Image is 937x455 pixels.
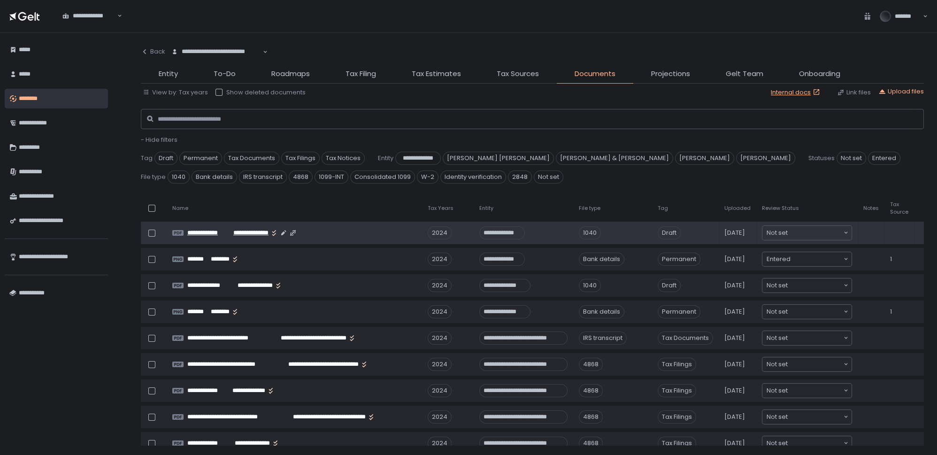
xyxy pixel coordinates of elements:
span: Tax Filings [658,437,696,450]
span: File type [579,205,600,212]
input: Search for option [788,360,843,369]
span: [PERSON_NAME] [675,152,734,165]
div: Search for option [165,42,268,62]
div: Search for option [762,252,852,266]
div: Back [141,47,165,56]
div: 1040 [579,226,601,239]
div: 2024 [428,253,452,266]
input: Search for option [788,439,843,448]
span: [PERSON_NAME] [PERSON_NAME] [443,152,554,165]
span: Entity [378,154,393,162]
span: Permanent [179,152,222,165]
span: Identity verification [440,170,506,184]
span: Tax Filing [346,69,376,79]
span: Not set [767,228,788,238]
span: Draft [154,152,177,165]
div: Search for option [56,7,122,26]
span: To-Do [214,69,236,79]
button: Upload files [878,87,924,96]
span: Not set [767,281,788,290]
div: 4868 [579,358,603,371]
span: Not set [767,360,788,369]
span: [PERSON_NAME] & [PERSON_NAME] [556,152,673,165]
div: 2024 [428,437,452,450]
span: Not set [767,307,788,316]
span: Gelt Team [726,69,763,79]
div: Search for option [762,278,852,293]
span: Entered [767,254,791,264]
span: IRS transcript [239,170,287,184]
div: 2024 [428,358,452,371]
span: Bank details [192,170,237,184]
input: Search for option [788,333,843,343]
span: Tax Filings [658,384,696,397]
div: 2024 [428,410,452,424]
span: Name [172,205,188,212]
button: Link files [837,88,871,97]
span: W-2 [417,170,438,184]
input: Search for option [788,307,843,316]
span: Documents [575,69,615,79]
span: Notes [863,205,879,212]
div: Bank details [579,305,624,318]
span: File type [141,173,166,181]
div: Search for option [762,357,852,371]
span: Tax Documents [224,152,279,165]
button: - Hide filters [141,136,177,144]
span: [DATE] [724,334,745,342]
input: Search for option [788,281,843,290]
span: Not set [767,439,788,448]
div: Search for option [762,436,852,450]
input: Search for option [62,20,116,30]
span: Roadmaps [271,69,310,79]
div: Search for option [762,226,852,240]
span: Tag [658,205,668,212]
div: 2024 [428,305,452,318]
span: Not set [767,386,788,395]
span: Entered [868,152,900,165]
span: Tax Sources [497,69,539,79]
span: 1099-INT [315,170,348,184]
div: Bank details [579,253,624,266]
div: 2024 [428,226,452,239]
button: Back [141,42,165,61]
span: Not set [534,170,563,184]
div: 4868 [579,384,603,397]
input: Search for option [788,386,843,395]
span: Tax Source [890,201,908,215]
div: Search for option [762,384,852,398]
input: Search for option [788,228,843,238]
span: Permanent [658,253,700,266]
span: 2848 [508,170,532,184]
div: 2024 [428,384,452,397]
span: Tax Years [428,205,453,212]
span: Entity [159,69,178,79]
div: IRS transcript [579,332,627,345]
span: Tax Filings [281,152,320,165]
div: 2024 [428,332,452,345]
button: View by: Tax years [143,88,208,97]
span: [DATE] [724,386,745,395]
span: Tax Filings [658,410,696,424]
span: Entity [479,205,493,212]
a: Internal docs [771,88,822,97]
div: Search for option [762,410,852,424]
span: Permanent [658,305,700,318]
span: [DATE] [724,413,745,421]
div: 4868 [579,410,603,424]
span: 4868 [289,170,313,184]
span: [PERSON_NAME] [736,152,795,165]
span: Draft [658,279,681,292]
span: Projections [651,69,690,79]
span: Consolidated 1099 [350,170,415,184]
span: Tax Documents [658,332,713,345]
div: 1040 [579,279,601,292]
span: [DATE] [724,360,745,369]
span: [DATE] [724,229,745,237]
span: Not set [837,152,866,165]
span: Tax Notices [322,152,365,165]
input: Search for option [171,56,262,65]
